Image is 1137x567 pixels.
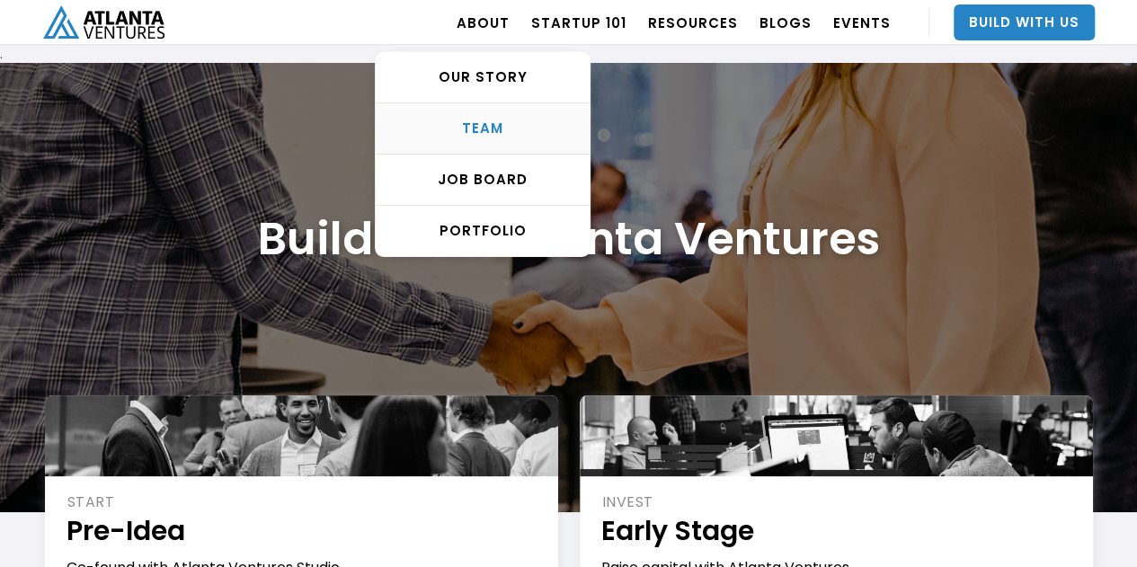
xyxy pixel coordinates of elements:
[376,155,590,206] a: Job Board
[376,103,590,155] a: TEAM
[258,211,880,266] h1: Build with Atlanta Ventures
[67,512,538,549] h1: Pre-Idea
[376,120,590,137] div: TEAM
[601,512,1073,549] h1: Early Stage
[376,222,590,240] div: PORTFOLIO
[376,206,590,256] a: PORTFOLIO
[67,492,538,512] div: START
[602,492,1073,512] div: INVEST
[376,171,590,189] div: Job Board
[954,4,1095,40] a: Build With Us
[376,68,590,86] div: OUR STORY
[376,52,590,103] a: OUR STORY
